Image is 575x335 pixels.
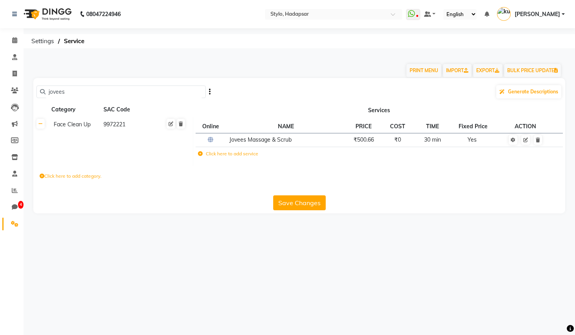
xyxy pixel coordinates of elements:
[51,120,100,129] div: Face Clean Up
[413,120,452,133] th: TIME
[103,120,152,129] div: 9972221
[383,120,413,133] th: COST
[504,64,561,77] button: BULK PRICE UPDATE
[40,173,102,180] label: Click here to add category.
[452,120,495,133] th: Fixed Price
[424,136,441,143] span: 30 min
[227,120,345,133] th: NAME
[103,105,152,115] div: SAC Code
[406,64,441,77] button: PRINT MENU
[508,89,558,95] span: Generate Descriptions
[473,64,502,77] a: EXPORT
[229,136,292,143] span: Jovees Massage & Scrub
[354,136,374,143] span: ₹500.66
[18,201,24,209] span: 4
[515,10,560,18] span: [PERSON_NAME]
[86,3,121,25] b: 08047224946
[20,3,74,25] img: logo
[51,105,100,115] div: Category
[45,86,202,98] input: Search by service name
[497,7,511,21] img: kunal patil
[193,102,565,117] th: Services
[468,136,477,143] span: Yes
[394,136,401,143] span: ₹0
[2,201,21,214] a: 4
[60,34,88,48] span: Service
[273,195,326,210] button: Save Changes
[495,120,555,133] th: ACTION
[443,64,472,77] a: IMPORT
[345,120,383,133] th: PRICE
[496,85,561,98] button: Generate Descriptions
[196,120,227,133] th: Online
[27,34,58,48] span: Settings
[198,150,258,157] label: Click here to add service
